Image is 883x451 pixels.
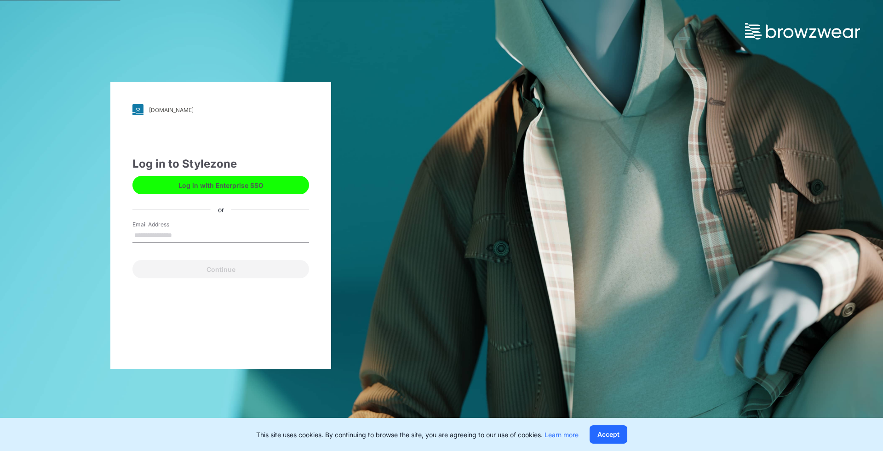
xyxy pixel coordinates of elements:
[256,430,579,440] p: This site uses cookies. By continuing to browse the site, you are agreeing to our use of cookies.
[590,425,627,444] button: Accept
[132,104,143,115] img: svg+xml;base64,PHN2ZyB3aWR0aD0iMjgiIGhlaWdodD0iMjgiIHZpZXdCb3g9IjAgMCAyOCAyOCIgZmlsbD0ibm9uZSIgeG...
[132,156,309,172] div: Log in to Stylezone
[132,220,197,229] label: Email Address
[149,107,194,113] div: [DOMAIN_NAME]
[132,104,309,115] a: [DOMAIN_NAME]
[545,431,579,439] a: Learn more
[745,23,860,39] img: browzwear-logo.73288ffb.svg
[132,176,309,194] button: Log in with Enterprise SSO
[211,204,231,214] div: or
